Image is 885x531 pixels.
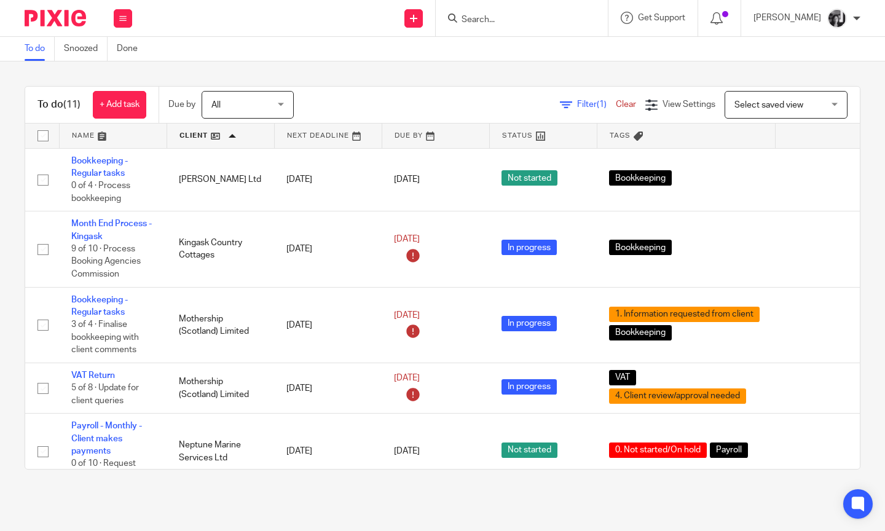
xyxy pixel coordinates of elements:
[609,240,672,255] span: Bookkeeping
[609,325,672,340] span: Bookkeeping
[117,37,147,61] a: Done
[502,442,557,458] span: Not started
[71,245,141,278] span: 9 of 10 · Process Booking Agencies Commission
[394,235,420,243] span: [DATE]
[710,442,748,458] span: Payroll
[394,374,420,383] span: [DATE]
[71,384,139,406] span: 5 of 8 · Update for client queries
[37,98,81,111] h1: To do
[71,422,142,455] a: Payroll - Monthly - Client makes payments
[71,460,136,481] span: 0 of 10 · Request payroll changes
[616,100,636,109] a: Clear
[753,12,821,24] p: [PERSON_NAME]
[734,101,803,109] span: Select saved view
[167,414,274,489] td: Neptune Marine Services Ltd
[167,287,274,363] td: Mothership (Scotland) Limited
[274,148,382,211] td: [DATE]
[211,101,221,109] span: All
[63,100,81,109] span: (11)
[167,363,274,414] td: Mothership (Scotland) Limited
[577,100,616,109] span: Filter
[609,388,746,404] span: 4. Client review/approval needed
[638,14,685,22] span: Get Support
[274,363,382,414] td: [DATE]
[71,219,152,240] a: Month End Process - Kingask
[460,15,571,26] input: Search
[71,321,139,355] span: 3 of 4 · Finalise bookkeeping with client comments
[168,98,195,111] p: Due by
[71,157,128,178] a: Bookkeeping - Regular tasks
[827,9,847,28] img: IMG_7103.jpg
[394,311,420,320] span: [DATE]
[64,37,108,61] a: Snoozed
[167,211,274,287] td: Kingask Country Cottages
[25,10,86,26] img: Pixie
[71,371,115,380] a: VAT Return
[663,100,715,109] span: View Settings
[274,287,382,363] td: [DATE]
[394,447,420,455] span: [DATE]
[502,170,557,186] span: Not started
[609,442,707,458] span: 0. Not started/On hold
[394,175,420,184] span: [DATE]
[609,307,760,322] span: 1. Information requested from client
[609,370,636,385] span: VAT
[597,100,607,109] span: (1)
[502,379,557,395] span: In progress
[71,181,130,203] span: 0 of 4 · Process bookkeeping
[274,211,382,287] td: [DATE]
[25,37,55,61] a: To do
[274,414,382,489] td: [DATE]
[609,170,672,186] span: Bookkeeping
[167,148,274,211] td: [PERSON_NAME] Ltd
[610,132,631,139] span: Tags
[502,240,557,255] span: In progress
[93,91,146,119] a: + Add task
[71,296,128,317] a: Bookkeeping - Regular tasks
[502,316,557,331] span: In progress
